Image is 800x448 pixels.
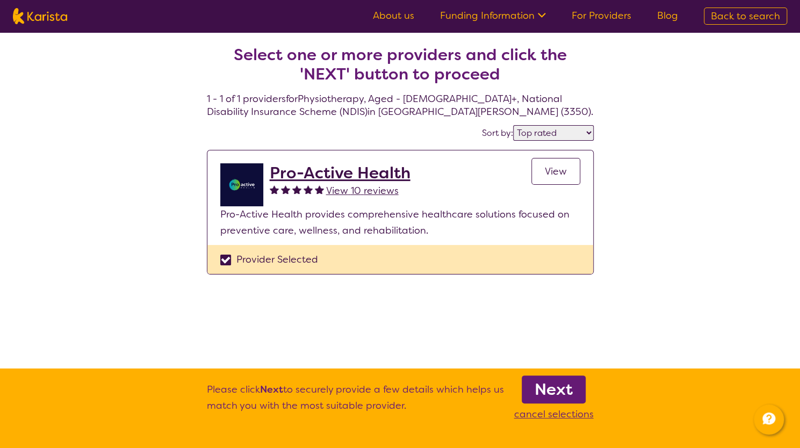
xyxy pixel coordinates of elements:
[326,184,399,197] span: View 10 reviews
[482,127,513,139] label: Sort by:
[220,206,580,239] p: Pro-Active Health provides comprehensive healthcare solutions focused on preventive care, wellnes...
[440,9,546,22] a: Funding Information
[270,185,279,194] img: fullstar
[535,379,573,400] b: Next
[522,375,586,403] a: Next
[220,163,263,206] img: jdgr5huzsaqxc1wfufya.png
[270,163,410,183] a: Pro-Active Health
[704,8,787,25] a: Back to search
[657,9,678,22] a: Blog
[13,8,67,24] img: Karista logo
[207,19,594,118] h4: 1 - 1 of 1 providers for Physiotherapy , Aged - [DEMOGRAPHIC_DATA]+ , National Disability Insuran...
[315,185,324,194] img: fullstar
[304,185,313,194] img: fullstar
[220,45,581,84] h2: Select one or more providers and click the 'NEXT' button to proceed
[514,406,594,422] p: cancel selections
[281,185,290,194] img: fullstar
[572,9,631,22] a: For Providers
[326,183,399,199] a: View 10 reviews
[545,165,567,178] span: View
[373,9,414,22] a: About us
[260,383,283,396] b: Next
[292,185,301,194] img: fullstar
[531,158,580,185] a: View
[711,10,780,23] span: Back to search
[207,381,504,422] p: Please click to securely provide a few details which helps us match you with the most suitable pr...
[754,404,784,435] button: Channel Menu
